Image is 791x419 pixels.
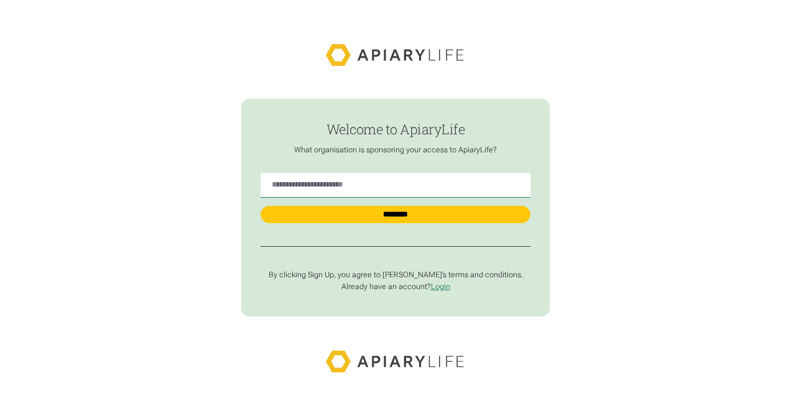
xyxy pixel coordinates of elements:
p: Already have an account? [261,282,531,292]
p: What organisation is sponsoring your access to ApiaryLife? [261,145,531,155]
p: By clicking Sign Up, you agree to [PERSON_NAME]’s terms and conditions. [261,270,531,280]
h1: Welcome to ApiaryLife [261,122,531,137]
a: Login [431,282,450,291]
form: find-employer [241,99,550,316]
